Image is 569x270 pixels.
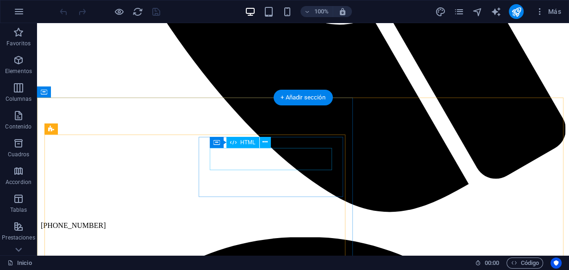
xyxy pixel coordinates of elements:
button: 100% [300,6,333,17]
i: Navegador [472,6,483,17]
p: Favoritos [6,40,31,47]
button: reload [132,6,143,17]
button: pages [453,6,464,17]
span: 00 00 [485,258,499,269]
button: Código [506,258,543,269]
i: Publicar [511,6,522,17]
p: Elementos [5,67,32,75]
p: Columnas [6,95,32,103]
button: text_generator [490,6,501,17]
button: publish [509,4,524,19]
span: Código [511,258,539,269]
i: Al redimensionar, ajustar el nivel de zoom automáticamente para ajustarse al dispositivo elegido. [338,7,347,16]
button: Usercentrics [550,258,562,269]
button: Haz clic para salir del modo de previsualización y seguir editando [113,6,125,17]
span: : [491,259,493,266]
p: Contenido [5,123,31,130]
div: + Añadir sección [273,90,332,105]
button: navigator [472,6,483,17]
p: Tablas [10,206,27,214]
p: Accordion [6,178,31,186]
p: Cuadros [8,151,30,158]
i: Diseño (Ctrl+Alt+Y) [435,6,446,17]
i: AI Writer [491,6,501,17]
h6: 100% [314,6,329,17]
h6: Tiempo de la sesión [475,258,500,269]
button: design [435,6,446,17]
span: [PHONE_NUMBER] [4,198,69,206]
span: Más [535,7,561,16]
p: Prestaciones [2,234,35,241]
button: Más [531,4,565,19]
span: HTML [240,140,256,145]
i: Páginas (Ctrl+Alt+S) [454,6,464,17]
a: Haz clic para cancelar la selección y doble clic para abrir páginas [7,258,32,269]
i: Volver a cargar página [132,6,143,17]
